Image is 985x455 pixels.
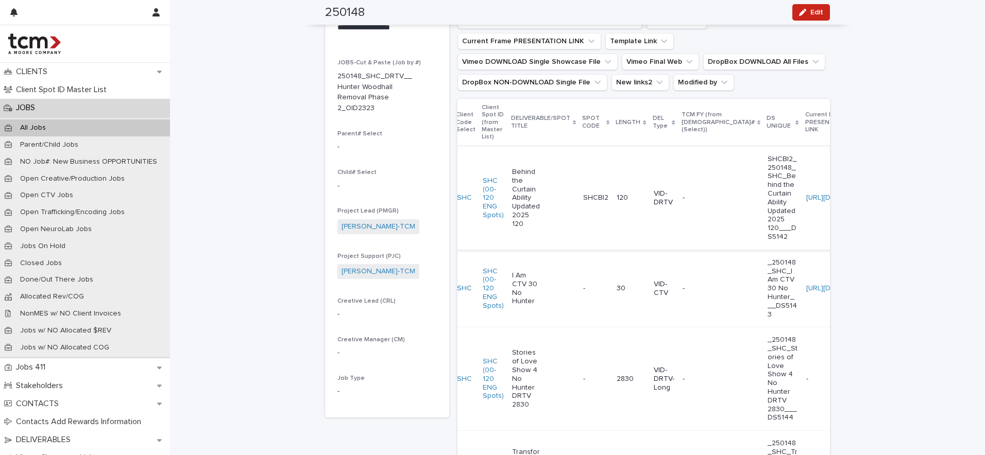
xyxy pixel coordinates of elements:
p: TCM FY (from [DEMOGRAPHIC_DATA]# (Select)) [682,109,755,135]
a: SHC [457,375,472,383]
a: SHC (00-120 ENG Spots) [483,357,504,400]
p: Jobs 411 [12,362,54,372]
p: - [337,142,437,152]
button: DropBox DOWNLOAD All Files [703,54,825,70]
p: VID-DRTV [654,189,674,207]
p: - [806,373,810,383]
p: Stories of Love Show 4 No Hunter DRTV 2830 [512,348,542,409]
p: Open Creative/Production Jobs [12,174,133,183]
p: 30 [617,284,645,293]
p: Behind the Curtain Ability Updated 2025 120 [512,168,542,229]
p: SPOT CODE [582,113,604,132]
p: JOBS [12,103,43,113]
p: 2830 [617,375,645,383]
p: - [337,309,437,320]
p: 120 [617,194,645,202]
p: - [683,194,713,202]
span: Project Support (PJC) [337,253,401,259]
span: JOBS-Cut & Paste (Job by #) [337,60,421,66]
p: Stakeholders [12,381,71,391]
p: Parent/Child Jobs [12,141,87,149]
p: Jobs w/ NO Allocated COG [12,343,117,352]
span: Project Lead (PMGR) [337,208,399,214]
p: Client Spot ID Master List [12,85,115,95]
span: Parent# Select [337,131,382,137]
p: NonMES w/ NO Client Invoices [12,309,129,318]
p: Contacts Add Rewards Information [12,417,149,427]
p: LENGTH [616,117,640,128]
p: SHCBI2 [583,191,610,202]
p: Done/Out There Jobs [12,275,101,284]
a: [PERSON_NAME]-TCM [342,266,415,277]
button: Edit [792,4,830,21]
button: Template Link [605,33,674,49]
p: I Am CTV 30 No Hunter [512,271,542,306]
button: DropBox NON-DOWNLOAD Single File [457,74,607,91]
p: DS UNIQUE [767,113,793,132]
button: Current Frame PRESENTATION LINK [457,33,601,49]
p: SHCBI2_250148_SHC_Behind the Curtain Ability Updated 2025 120___DS5142 [768,155,798,241]
span: Job Type [337,375,365,381]
p: _250148_SHC_Stories of Love Show 4 No Hunter DRTV 2830___DS5144 [768,336,798,422]
a: [PERSON_NAME]-TCM [342,221,415,232]
button: Vimeo Final Web [622,54,699,70]
span: Child# Select [337,169,377,176]
span: Edit [810,9,823,16]
button: Modified by [673,74,734,91]
p: Open Trafficking/Encoding Jobs [12,208,133,217]
p: - [337,386,437,397]
a: [URL][DOMAIN_NAME] [806,194,879,201]
p: All Jobs [12,124,54,132]
p: Client Spot ID (from Master List) [482,102,505,143]
span: Creative Manager (CM) [337,337,405,343]
p: DEL Type [653,113,670,132]
p: Client Code Select [456,109,475,135]
a: SHC (00-120 ENG Spots) [483,267,504,310]
p: - [337,181,437,191]
p: VID-DRTV-Long [654,366,674,392]
p: - [683,375,713,383]
p: Jobs On Hold [12,242,74,251]
span: Creative Lead (CRL) [337,298,396,304]
a: SHC [457,194,472,202]
a: SHC (00-120 ENG Spots) [483,177,504,220]
p: Closed Jobs [12,259,70,268]
button: Vimeo DOWNLOAD Single Showcase File [457,54,618,70]
p: - [337,347,437,358]
p: Open CTV Jobs [12,191,81,200]
p: DELIVERABLE/SPOT TITLE [511,113,570,132]
p: 250148_SHC_DRTV__Hunter Woodhall Removal Phase 2_OID2323 [337,71,412,114]
p: Current Frame PRESENTATION LINK [805,109,852,135]
img: 4hMmSqQkux38exxPVZHQ [8,33,61,54]
button: New links2 [612,74,669,91]
a: SHC [457,284,472,293]
p: - [583,373,587,383]
p: Allocated Rev/COG [12,292,92,301]
p: Open NeuroLab Jobs [12,225,100,234]
p: - [583,282,587,293]
p: DELIVERABLES [12,435,79,445]
p: Jobs w/ NO Allocated $REV [12,326,120,335]
p: NO Job#: New Business OPPORTUNITIES [12,157,165,166]
p: CLIENTS [12,67,56,77]
p: _250148_SHC_I Am CTV 30 No Hunter___DS5143 [768,258,798,319]
a: [URL][DOMAIN_NAME] [806,285,879,292]
p: - [683,284,713,293]
p: VID-CTV [654,280,674,297]
p: CONTACTS [12,399,67,409]
h2: 250148 [325,5,365,20]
